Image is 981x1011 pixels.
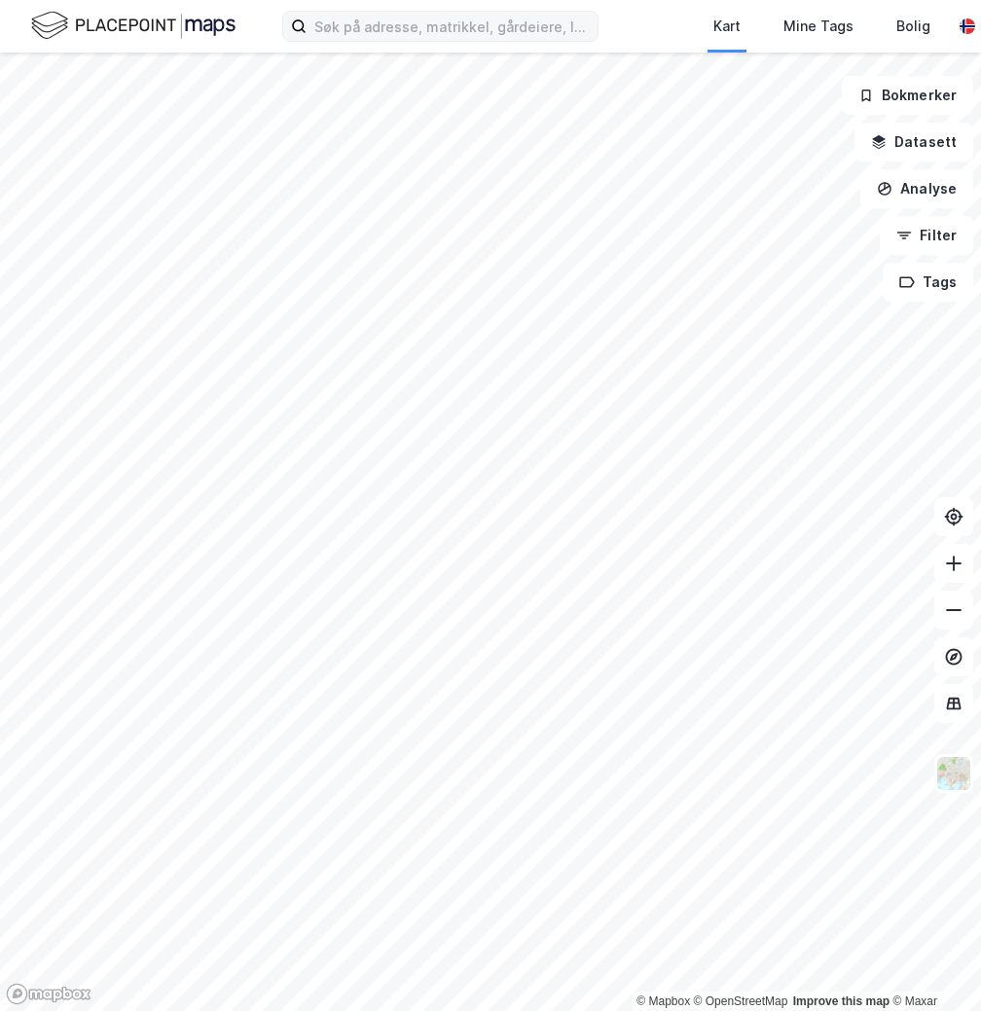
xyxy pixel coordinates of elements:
button: Datasett [854,123,973,162]
button: Tags [883,263,973,302]
a: Mapbox homepage [6,983,91,1005]
img: logo.f888ab2527a4732fd821a326f86c7f29.svg [31,9,236,43]
a: Mapbox [636,994,690,1008]
iframe: Chat Widget [884,918,981,1011]
img: Z [935,755,972,792]
div: Mine Tags [783,15,854,38]
button: Analyse [860,169,973,208]
button: Bokmerker [842,76,973,115]
div: Kontrollprogram for chat [884,918,981,1011]
div: Bolig [896,15,930,38]
a: Improve this map [793,994,890,1008]
a: OpenStreetMap [694,994,788,1008]
div: Kart [713,15,741,38]
button: Filter [880,216,973,255]
input: Søk på adresse, matrikkel, gårdeiere, leietakere eller personer [307,12,598,41]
